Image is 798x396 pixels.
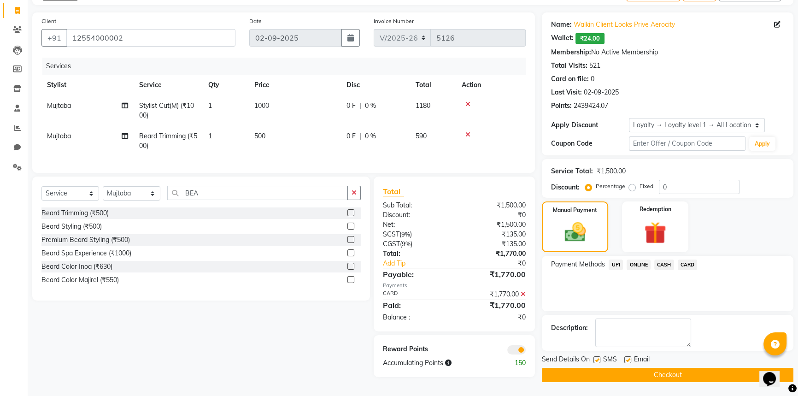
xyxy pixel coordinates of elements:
[341,75,410,95] th: Disc
[376,210,454,220] div: Discount:
[575,33,604,44] span: ₹24.00
[749,137,775,151] button: Apply
[376,290,454,299] div: CARD
[551,88,582,97] div: Last Visit:
[401,231,410,238] span: 9%
[167,186,348,200] input: Search or Scan
[678,260,698,270] span: CARD
[41,75,134,95] th: Stylist
[139,132,197,150] span: Beard Trimming (₹500)
[365,101,376,111] span: 0 %
[41,208,109,218] div: Beard Trimming (₹500)
[454,220,533,230] div: ₹1,500.00
[376,230,454,239] div: ( )
[208,132,212,140] span: 1
[359,131,361,141] span: |
[454,269,533,280] div: ₹1,770.00
[584,88,619,97] div: 02-09-2025
[551,323,588,333] div: Description:
[637,219,673,247] img: _gift.svg
[376,201,454,210] div: Sub Total:
[41,275,119,285] div: Beard Color Majirel (₹550)
[654,260,674,270] span: CASH
[551,47,591,57] div: Membership:
[376,239,454,249] div: ( )
[454,230,533,239] div: ₹135.00
[376,249,454,259] div: Total:
[376,269,454,280] div: Payable:
[254,132,265,140] span: 500
[41,262,112,272] div: Beard Color Inoa (₹630)
[551,139,629,148] div: Coupon Code
[542,368,793,382] button: Checkout
[551,166,593,176] div: Service Total:
[249,17,262,25] label: Date
[383,187,404,196] span: Total
[542,355,590,366] span: Send Details On
[640,205,671,213] label: Redemption
[416,132,427,140] span: 590
[551,120,629,130] div: Apply Discount
[208,101,212,110] span: 1
[456,75,526,95] th: Action
[41,17,56,25] label: Client
[402,240,411,248] span: 9%
[603,355,617,366] span: SMS
[346,131,356,141] span: 0 F
[627,260,651,270] span: ONLINE
[47,101,71,110] span: Mujtaba
[609,260,623,270] span: UPI
[374,17,414,25] label: Invoice Number
[596,182,625,190] label: Percentage
[454,313,533,322] div: ₹0
[376,300,454,311] div: Paid:
[551,183,580,192] div: Discount:
[376,313,454,322] div: Balance :
[634,355,650,366] span: Email
[376,259,468,268] a: Add Tip
[551,47,784,57] div: No Active Membership
[551,61,587,71] div: Total Visits:
[41,248,131,258] div: Beard Spa Experience (₹1000)
[41,235,130,245] div: Premium Beard Styling (₹500)
[365,131,376,141] span: 0 %
[376,344,454,355] div: Reward Points
[454,201,533,210] div: ₹1,500.00
[41,29,67,47] button: +91
[134,75,203,95] th: Service
[383,230,399,238] span: SGST
[493,358,533,368] div: 150
[376,358,494,368] div: Accumulating Points
[139,101,194,119] span: Stylist Cut(M) (₹1000)
[551,101,572,111] div: Points:
[759,359,789,387] iframe: chat widget
[467,259,533,268] div: ₹0
[551,20,572,30] div: Name:
[551,260,605,269] span: Payment Methods
[249,75,341,95] th: Price
[346,101,356,111] span: 0 F
[597,166,626,176] div: ₹1,500.00
[574,20,675,30] a: Walkin Client Looks Prive Aerocity
[254,101,269,110] span: 1000
[551,74,589,84] div: Card on file:
[410,75,456,95] th: Total
[383,240,400,248] span: CGST
[454,210,533,220] div: ₹0
[553,206,597,214] label: Manual Payment
[591,74,594,84] div: 0
[454,239,533,249] div: ₹135.00
[629,136,745,151] input: Enter Offer / Coupon Code
[589,61,600,71] div: 521
[376,220,454,230] div: Net:
[558,220,593,244] img: _cash.svg
[551,33,574,44] div: Wallet:
[42,58,533,75] div: Services
[454,290,533,299] div: ₹1,770.00
[383,282,526,290] div: Payments
[359,101,361,111] span: |
[47,132,71,140] span: Mujtaba
[41,222,102,231] div: Beard Styling (₹500)
[574,101,608,111] div: 2439424.07
[454,300,533,311] div: ₹1,770.00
